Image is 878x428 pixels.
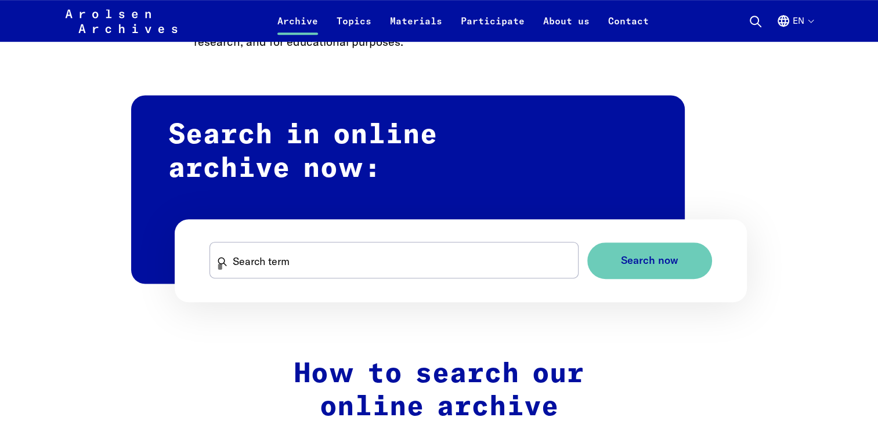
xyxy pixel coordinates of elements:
h2: How to search our online archive [194,358,685,425]
a: Contact [599,14,658,42]
span: Search now [621,255,678,267]
a: Topics [327,14,381,42]
a: Materials [381,14,451,42]
button: English, language selection [776,14,813,42]
a: Archive [268,14,327,42]
h2: Search in online archive now: [131,95,685,284]
nav: Primary [268,7,658,35]
button: Search now [587,242,712,279]
a: Participate [451,14,534,42]
a: About us [534,14,599,42]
